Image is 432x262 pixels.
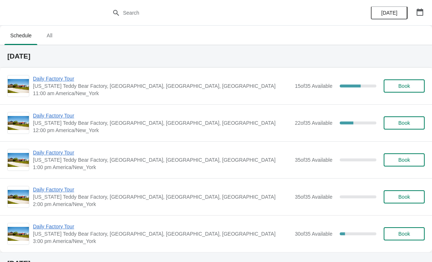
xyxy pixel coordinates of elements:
button: Book [384,153,425,166]
img: Daily Factory Tour | Vermont Teddy Bear Factory, Shelburne Road, Shelburne, VT, USA | 11:00 am Am... [8,79,29,93]
span: 11:00 am America/New_York [33,90,291,97]
span: Daily Factory Tour [33,75,291,82]
span: Book [398,194,410,200]
button: Book [384,227,425,240]
span: [DATE] [381,10,397,16]
span: Book [398,231,410,237]
span: 3:00 pm America/New_York [33,237,291,245]
span: 35 of 35 Available [295,194,332,200]
button: [DATE] [371,6,407,19]
span: 35 of 35 Available [295,157,332,163]
span: Book [398,120,410,126]
span: 22 of 35 Available [295,120,332,126]
input: Search [123,6,324,19]
span: Book [398,83,410,89]
span: [US_STATE] Teddy Bear Factory, [GEOGRAPHIC_DATA], [GEOGRAPHIC_DATA], [GEOGRAPHIC_DATA] [33,230,291,237]
span: 1:00 pm America/New_York [33,164,291,171]
span: 30 of 35 Available [295,231,332,237]
span: Book [398,157,410,163]
button: Book [384,190,425,203]
span: Schedule [4,29,37,42]
span: 12:00 pm America/New_York [33,127,291,134]
span: [US_STATE] Teddy Bear Factory, [GEOGRAPHIC_DATA], [GEOGRAPHIC_DATA], [GEOGRAPHIC_DATA] [33,156,291,164]
img: Daily Factory Tour | Vermont Teddy Bear Factory, Shelburne Road, Shelburne, VT, USA | 1:00 pm Ame... [8,153,29,167]
img: Daily Factory Tour | Vermont Teddy Bear Factory, Shelburne Road, Shelburne, VT, USA | 3:00 pm Ame... [8,227,29,241]
span: All [40,29,59,42]
span: Daily Factory Tour [33,112,291,119]
img: Daily Factory Tour | Vermont Teddy Bear Factory, Shelburne Road, Shelburne, VT, USA | 2:00 pm Ame... [8,190,29,204]
span: [US_STATE] Teddy Bear Factory, [GEOGRAPHIC_DATA], [GEOGRAPHIC_DATA], [GEOGRAPHIC_DATA] [33,82,291,90]
img: Daily Factory Tour | Vermont Teddy Bear Factory, Shelburne Road, Shelburne, VT, USA | 12:00 pm Am... [8,116,29,130]
span: Daily Factory Tour [33,186,291,193]
span: [US_STATE] Teddy Bear Factory, [GEOGRAPHIC_DATA], [GEOGRAPHIC_DATA], [GEOGRAPHIC_DATA] [33,193,291,201]
button: Book [384,116,425,130]
span: Daily Factory Tour [33,223,291,230]
span: Daily Factory Tour [33,149,291,156]
span: 15 of 35 Available [295,83,332,89]
h2: [DATE] [7,53,425,60]
button: Book [384,79,425,93]
span: [US_STATE] Teddy Bear Factory, [GEOGRAPHIC_DATA], [GEOGRAPHIC_DATA], [GEOGRAPHIC_DATA] [33,119,291,127]
span: 2:00 pm America/New_York [33,201,291,208]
